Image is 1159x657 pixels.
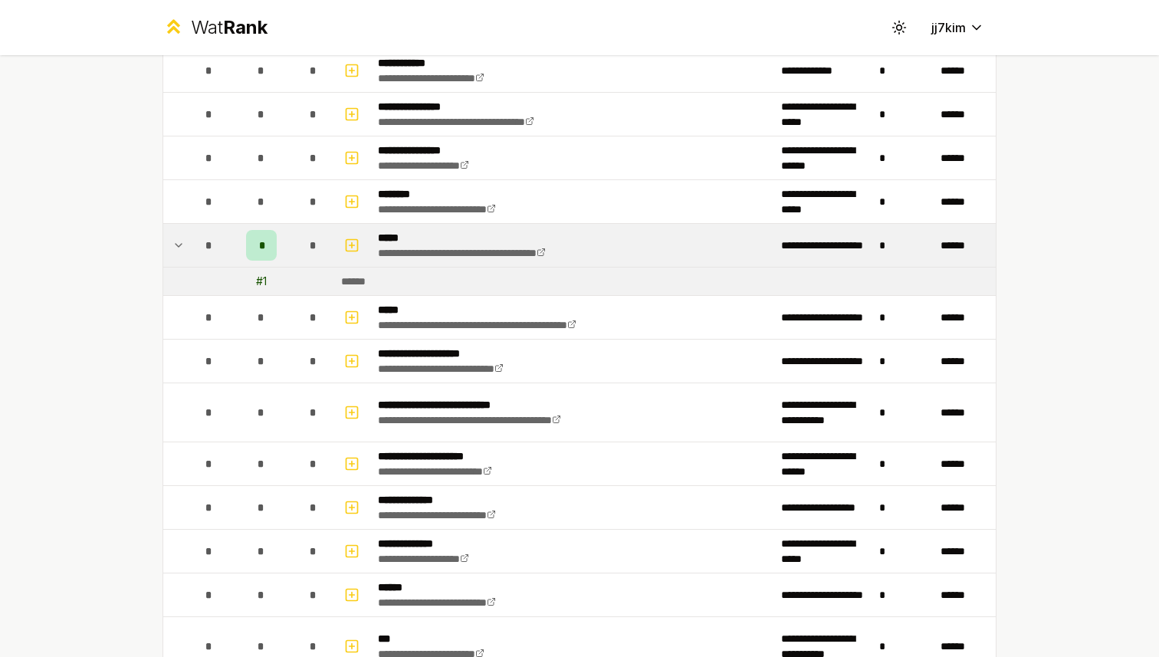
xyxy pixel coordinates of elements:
[931,18,966,37] span: jj7kim
[191,15,268,40] div: Wat
[919,14,996,41] button: jj7kim
[223,16,268,38] span: Rank
[256,274,267,289] div: # 1
[163,15,268,40] a: WatRank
